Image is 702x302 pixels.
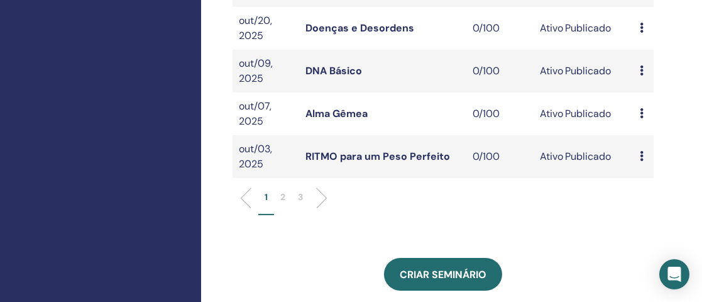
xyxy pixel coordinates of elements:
td: 0/100 [466,92,533,135]
td: out/03, 2025 [233,135,299,178]
a: Criar seminário [384,258,502,291]
p: 3 [298,191,303,204]
td: 0/100 [466,7,533,50]
td: out/20, 2025 [233,7,299,50]
td: out/07, 2025 [233,92,299,135]
a: RITMO para um Peso Perfeito [305,150,450,163]
td: out/09, 2025 [233,50,299,92]
p: 2 [280,191,285,204]
td: Ativo Publicado [534,50,634,92]
a: Alma Gêmea [305,107,368,120]
span: Criar seminário [400,268,486,281]
a: Doenças e Desordens [305,21,414,35]
td: Ativo Publicado [534,7,634,50]
td: Ativo Publicado [534,92,634,135]
a: DNA Básico [305,64,362,77]
td: 0/100 [466,135,533,178]
td: Ativo Publicado [534,135,634,178]
p: 1 [265,191,268,204]
div: Open Intercom Messenger [659,259,689,289]
td: 0/100 [466,50,533,92]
